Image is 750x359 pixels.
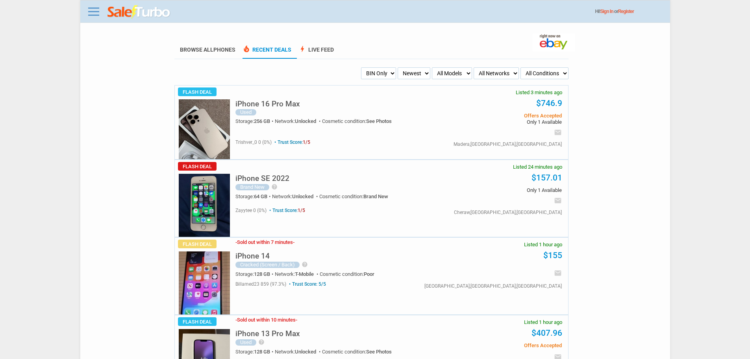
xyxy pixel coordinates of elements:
[180,47,235,53] a: Browse AllPhones
[235,100,300,108] h5: iPhone 16 Pro Max
[107,5,171,19] img: saleturbo.com - Online Deals and Discount Coupons
[275,349,322,354] div: Network:
[275,272,320,277] div: Network:
[454,210,562,215] div: Cheraw,[GEOGRAPHIC_DATA],[GEOGRAPHIC_DATA]
[600,9,613,14] a: Sign In
[179,251,230,314] img: s-l225.jpg
[235,317,237,323] span: -
[243,45,250,53] span: local_fire_department
[296,317,297,323] span: -
[179,99,230,159] img: s-l225.jpg
[293,239,294,245] span: -
[618,9,634,14] a: Register
[292,193,313,199] span: Unlocked
[254,349,270,355] span: 128 GB
[524,320,562,325] span: Listed 1 hour ago
[235,254,270,260] a: iPhone 14
[258,339,265,345] i: help
[235,240,294,245] h3: Sold out within 7 minutes
[554,197,562,205] i: email
[178,317,217,326] span: Flash Deal
[235,339,256,346] div: Used
[254,271,270,277] span: 128 GB
[319,194,388,199] div: Cosmetic condition:
[235,109,256,115] div: Used
[554,128,562,136] i: email
[531,173,562,182] a: $157.01
[235,317,297,322] h3: Sold out within 10 minutes
[298,47,334,59] a: boltLive Feed
[273,140,310,145] span: Trust Score:
[443,113,561,118] span: Offers Accepted
[320,272,374,277] div: Cosmetic condition:
[179,174,230,237] img: s-l225.jpg
[295,118,316,124] span: Unlocked
[243,47,291,59] a: local_fire_departmentRecent Deals
[366,118,392,124] span: See Photos
[322,349,392,354] div: Cosmetic condition:
[303,140,310,145] span: 1/5
[295,349,316,355] span: Unlocked
[302,261,308,268] i: help
[275,119,322,124] div: Network:
[513,164,562,169] span: Listed 24 minutes ago
[235,272,275,277] div: Storage:
[235,239,237,245] span: -
[322,119,392,124] div: Cosmetic condition:
[554,269,562,277] i: email
[271,184,278,190] i: help
[178,240,217,248] span: Flash Deal
[524,242,562,247] span: Listed 1 hour ago
[235,281,286,287] span: billamed23 859 (97.3%)
[235,140,272,145] span: trishver_0 0 (0%)
[235,349,275,354] div: Storage:
[235,175,289,182] h5: iPhone SE 2022
[268,208,305,213] span: Trust Score:
[254,193,267,199] span: 64 GB
[178,87,217,96] span: Flash Deal
[254,118,270,124] span: 256 GB
[363,193,388,199] span: Brand New
[424,284,562,288] div: [GEOGRAPHIC_DATA],[GEOGRAPHIC_DATA],[GEOGRAPHIC_DATA]
[235,119,275,124] div: Storage:
[272,194,319,199] div: Network:
[595,9,600,14] span: Hi!
[443,188,561,193] span: Only 1 Available
[213,47,235,53] span: Phones
[366,349,392,355] span: See Photos
[235,102,300,108] a: iPhone 16 Pro Max
[295,271,314,277] span: T-Mobile
[287,281,326,287] span: Trust Score: 5/5
[543,251,562,260] a: $155
[443,343,561,348] span: Offers Accepted
[235,330,300,337] h5: iPhone 13 Pro Max
[531,328,562,338] a: $407.96
[364,271,374,277] span: Poor
[235,176,289,182] a: iPhone SE 2022
[235,262,300,268] div: Cracked (Screen / Back)
[235,252,270,260] h5: iPhone 14
[235,331,300,337] a: iPhone 13 Pro Max
[235,184,269,190] div: Brand New
[614,9,634,14] span: or
[298,45,306,53] span: bolt
[235,208,267,213] span: zayytee 0 (0%)
[443,119,561,125] span: Only 1 Available
[298,208,305,213] span: 1/5
[178,162,217,171] span: Flash Deal
[536,99,562,108] a: $746.9
[454,142,562,147] div: Madera,[GEOGRAPHIC_DATA],[GEOGRAPHIC_DATA]
[516,90,562,95] span: Listed 3 minutes ago
[235,194,272,199] div: Storage:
